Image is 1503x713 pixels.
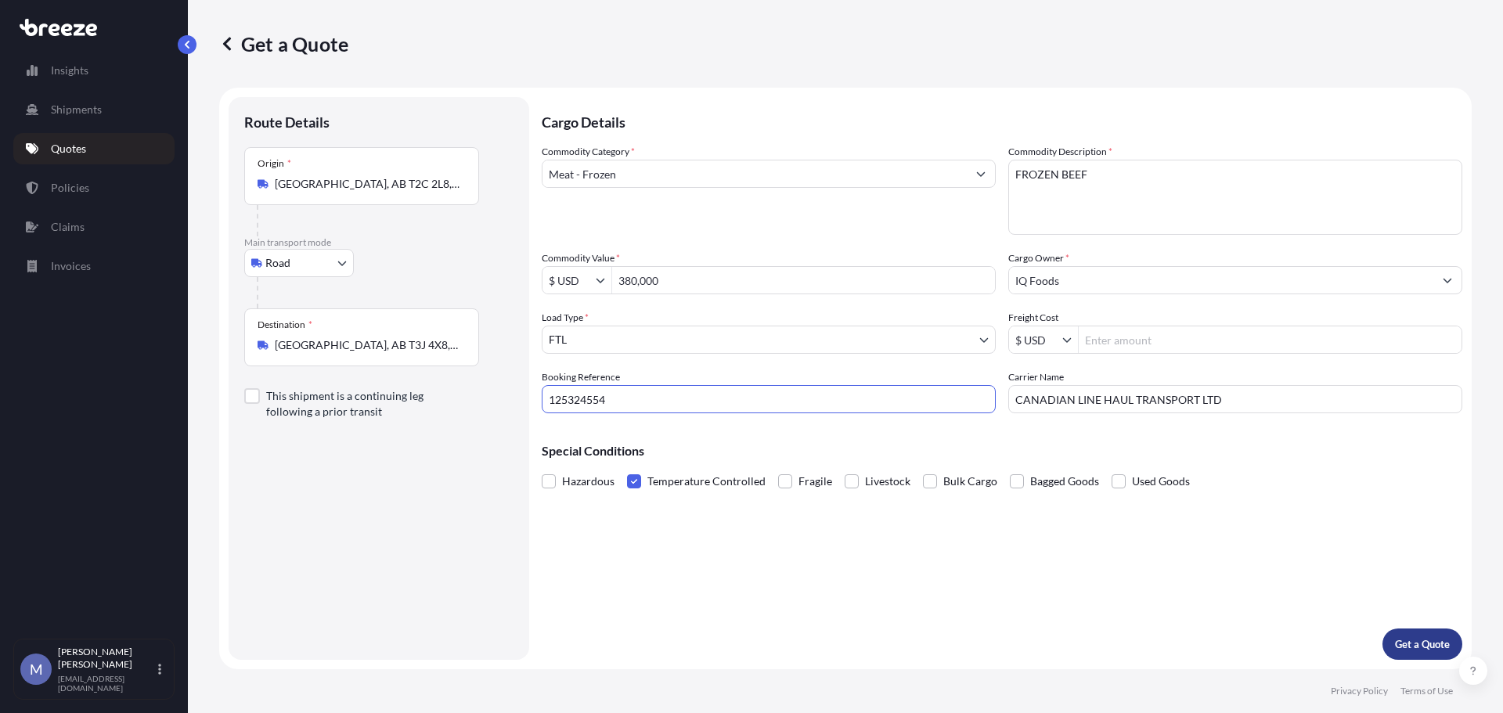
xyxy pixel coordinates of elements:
[542,326,996,354] button: FTL
[13,211,175,243] a: Claims
[1433,266,1462,294] button: Show suggestions
[967,160,995,188] button: Show suggestions
[596,272,611,288] button: Show suggestions
[1132,470,1190,493] span: Used Goods
[13,94,175,125] a: Shipments
[1030,470,1099,493] span: Bagged Goods
[542,385,996,413] input: Your internal reference
[275,176,460,192] input: Origin
[1008,144,1112,160] label: Commodity Description
[1008,160,1462,235] textarea: FROZEN BEEF
[542,369,620,385] label: Booking Reference
[265,255,290,271] span: Road
[865,470,910,493] span: Livestock
[13,133,175,164] a: Quotes
[1008,385,1462,413] input: Enter name
[943,470,997,493] span: Bulk Cargo
[1400,685,1453,697] a: Terms of Use
[542,160,967,188] input: Select a commodity type
[58,674,155,693] p: [EMAIL_ADDRESS][DOMAIN_NAME]
[542,445,1462,457] p: Special Conditions
[647,470,766,493] span: Temperature Controlled
[13,172,175,203] a: Policies
[51,258,91,274] p: Invoices
[275,337,460,353] input: Destination
[1062,332,1078,347] button: Show suggestions
[1079,326,1462,354] input: Enter amount
[13,250,175,282] a: Invoices
[244,236,514,249] p: Main transport mode
[1331,685,1388,697] a: Privacy Policy
[562,470,615,493] span: Hazardous
[51,102,102,117] p: Shipments
[1382,628,1462,660] button: Get a Quote
[219,31,348,56] p: Get a Quote
[798,470,832,493] span: Fragile
[58,646,155,671] p: [PERSON_NAME] [PERSON_NAME]
[1009,326,1062,354] input: Freight Cost
[1009,266,1433,294] input: Full name
[258,319,312,331] div: Destination
[30,661,43,677] span: M
[542,97,1462,144] p: Cargo Details
[13,55,175,86] a: Insights
[542,144,635,160] label: Commodity Category
[266,388,467,420] label: This shipment is a continuing leg following a prior transit
[1008,369,1064,385] label: Carrier Name
[1008,250,1069,266] label: Cargo Owner
[51,180,89,196] p: Policies
[244,113,330,131] p: Route Details
[542,310,589,326] span: Load Type
[258,157,291,170] div: Origin
[51,63,88,78] p: Insights
[1008,310,1058,326] label: Freight Cost
[549,332,567,347] span: FTL
[244,249,354,277] button: Select transport
[51,219,85,235] p: Claims
[51,141,86,157] p: Quotes
[542,266,596,294] input: Commodity Value
[542,250,620,266] label: Commodity Value
[1395,636,1450,652] p: Get a Quote
[612,266,995,294] input: Type amount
